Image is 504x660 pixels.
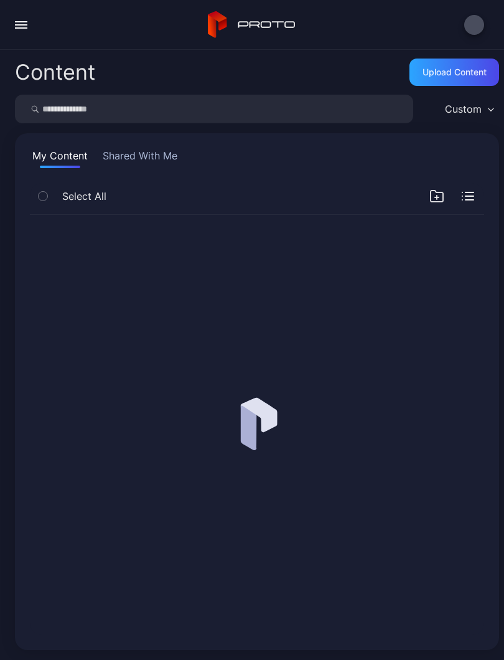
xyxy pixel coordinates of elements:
button: Custom [439,95,499,123]
div: Content [15,62,95,83]
button: Upload Content [409,59,499,86]
span: Select All [62,189,106,204]
div: Custom [445,103,482,115]
div: Upload Content [422,67,487,77]
button: My Content [30,148,90,168]
button: Shared With Me [100,148,180,168]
